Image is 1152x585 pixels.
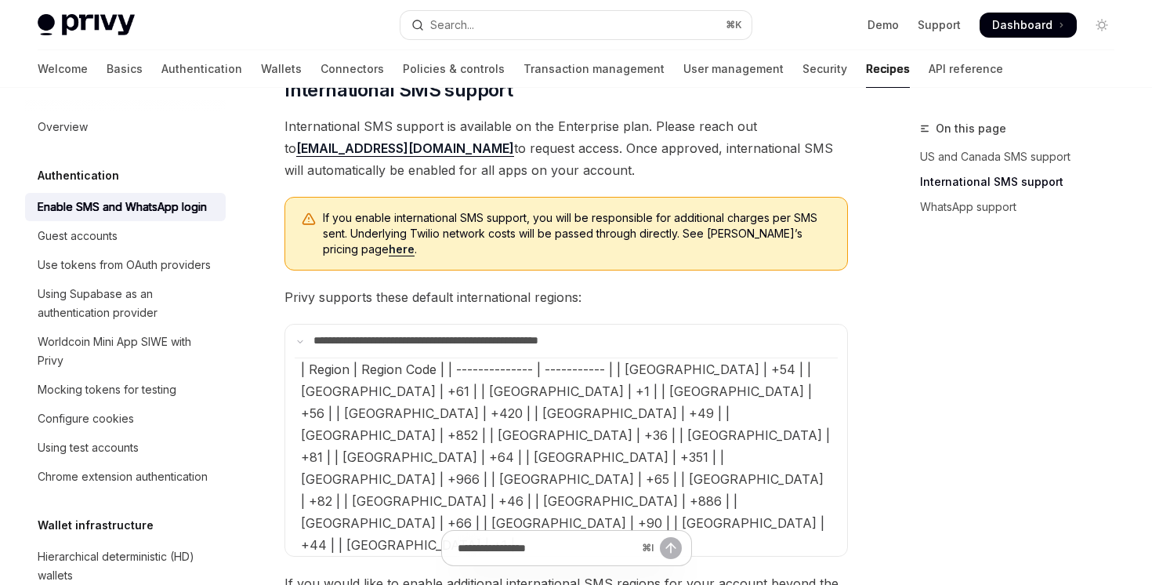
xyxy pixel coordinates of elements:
a: Basics [107,50,143,88]
h5: Wallet infrastructure [38,516,154,535]
a: Security [802,50,847,88]
svg: Warning [301,212,317,227]
a: International SMS support [920,169,1127,194]
div: Search... [430,16,474,35]
a: Authentication [161,50,242,88]
span: Privy supports these default international regions: [284,286,848,308]
a: Worldcoin Mini App SIWE with Privy [25,328,226,375]
div: Hierarchical deterministic (HD) wallets [38,547,216,585]
img: light logo [38,14,135,36]
a: Policies & controls [403,50,505,88]
span: | Region | Region Code | | -------------- | ----------- | | [GEOGRAPHIC_DATA] | +54 | | [GEOGRAPH... [301,362,830,553]
div: Configure cookies [38,409,134,428]
a: Enable SMS and WhatsApp login [25,193,226,221]
div: Using Supabase as an authentication provider [38,285,216,322]
a: Recipes [866,50,910,88]
button: Toggle dark mode [1089,13,1114,38]
div: Use tokens from OAuth providers [38,256,211,274]
a: here [389,242,415,256]
div: Using test accounts [38,438,139,457]
span: International SMS support [284,78,513,103]
a: Dashboard [980,13,1077,38]
a: Demo [868,17,899,33]
a: User management [683,50,784,88]
a: WhatsApp support [920,194,1127,220]
a: Welcome [38,50,88,88]
span: International SMS support is available on the Enterprise plan. Please reach out to to request acc... [284,115,848,181]
h5: Authentication [38,166,119,185]
a: Overview [25,113,226,141]
span: If you enable international SMS support, you will be responsible for additional charges per SMS s... [323,210,831,257]
a: Mocking tokens for testing [25,376,226,404]
div: Guest accounts [38,227,118,245]
a: Wallets [261,50,302,88]
button: Open search [400,11,751,39]
a: US and Canada SMS support [920,144,1127,169]
a: Support [918,17,961,33]
a: Chrome extension authentication [25,463,226,491]
a: Use tokens from OAuth providers [25,251,226,279]
span: Dashboard [992,17,1052,33]
button: Send message [660,537,682,559]
div: Overview [38,118,88,136]
div: Worldcoin Mini App SIWE with Privy [38,332,216,370]
a: Transaction management [523,50,665,88]
a: Connectors [321,50,384,88]
div: Enable SMS and WhatsApp login [38,198,207,216]
a: API reference [929,50,1003,88]
a: Using test accounts [25,434,226,462]
span: ⌘ K [726,19,742,31]
input: Ask a question... [458,531,636,565]
a: [EMAIL_ADDRESS][DOMAIN_NAME] [296,140,514,157]
a: Configure cookies [25,405,226,433]
span: On this page [936,119,1006,138]
div: Chrome extension authentication [38,467,208,486]
a: Guest accounts [25,222,226,250]
a: Using Supabase as an authentication provider [25,280,226,327]
div: Mocking tokens for testing [38,380,176,399]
